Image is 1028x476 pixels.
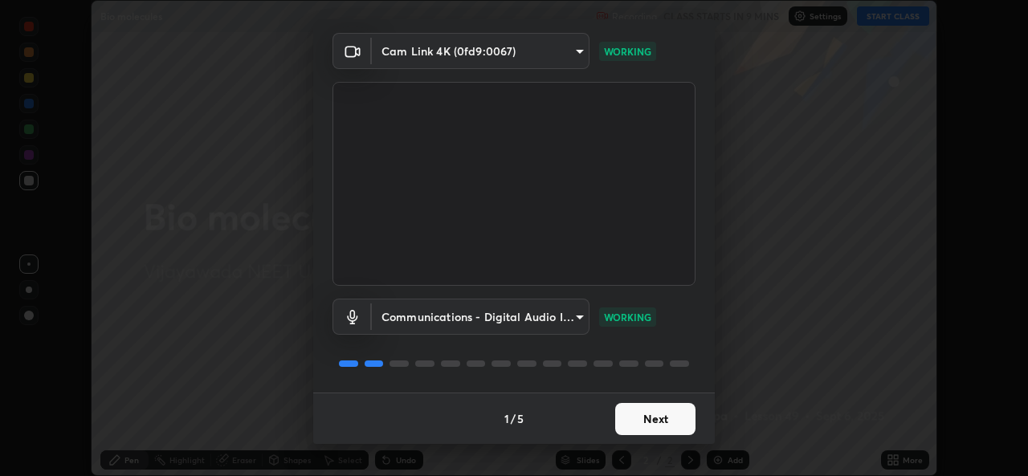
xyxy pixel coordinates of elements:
button: Next [615,403,696,435]
p: WORKING [604,44,651,59]
h4: / [511,410,516,427]
div: Cam Link 4K (0fd9:0067) [372,299,589,335]
div: Cam Link 4K (0fd9:0067) [372,33,589,69]
p: WORKING [604,310,651,324]
h4: 5 [517,410,524,427]
h4: 1 [504,410,509,427]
